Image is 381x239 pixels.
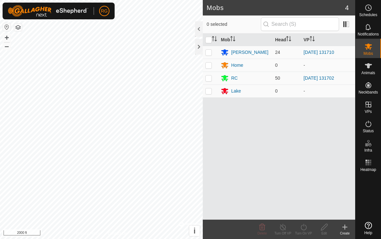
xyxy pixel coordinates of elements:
[108,231,127,236] a: Contact Us
[3,34,11,42] button: +
[304,75,334,81] a: [DATE] 131702
[273,231,293,236] div: Turn Off VP
[345,3,349,13] span: 4
[275,50,280,55] span: 24
[231,88,241,95] div: Lake
[231,49,268,56] div: [PERSON_NAME]
[335,231,355,236] div: Create
[14,24,22,31] button: Map Layers
[364,231,372,235] span: Help
[358,90,378,94] span: Neckbands
[301,59,355,72] td: -
[212,37,217,42] p-sorticon: Activate to sort
[364,52,373,55] span: Mobs
[286,37,291,42] p-sorticon: Activate to sort
[207,4,345,12] h2: Mobs
[358,32,379,36] span: Notifications
[355,219,381,237] a: Help
[275,75,280,81] span: 50
[101,8,108,15] span: RG
[293,231,314,236] div: Turn On VP
[314,231,335,236] div: Edit
[258,232,267,235] span: Delete
[310,37,315,42] p-sorticon: Activate to sort
[189,225,200,236] button: i
[207,21,261,28] span: 0 selected
[359,13,377,17] span: Schedules
[3,23,11,31] button: Reset Map
[275,88,278,94] span: 0
[273,34,301,46] th: Head
[230,37,235,42] p-sorticon: Activate to sort
[301,34,355,46] th: VP
[193,226,196,235] span: i
[8,5,88,17] img: Gallagher Logo
[261,17,339,31] input: Search (S)
[76,231,100,236] a: Privacy Policy
[275,63,278,68] span: 0
[304,50,334,55] a: [DATE] 131710
[3,42,11,50] button: –
[231,75,238,82] div: RC
[361,71,375,75] span: Animals
[231,62,243,69] div: Home
[360,168,376,172] span: Heatmap
[301,85,355,97] td: -
[364,148,372,152] span: Infra
[365,110,372,114] span: VPs
[363,129,374,133] span: Status
[218,34,273,46] th: Mob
